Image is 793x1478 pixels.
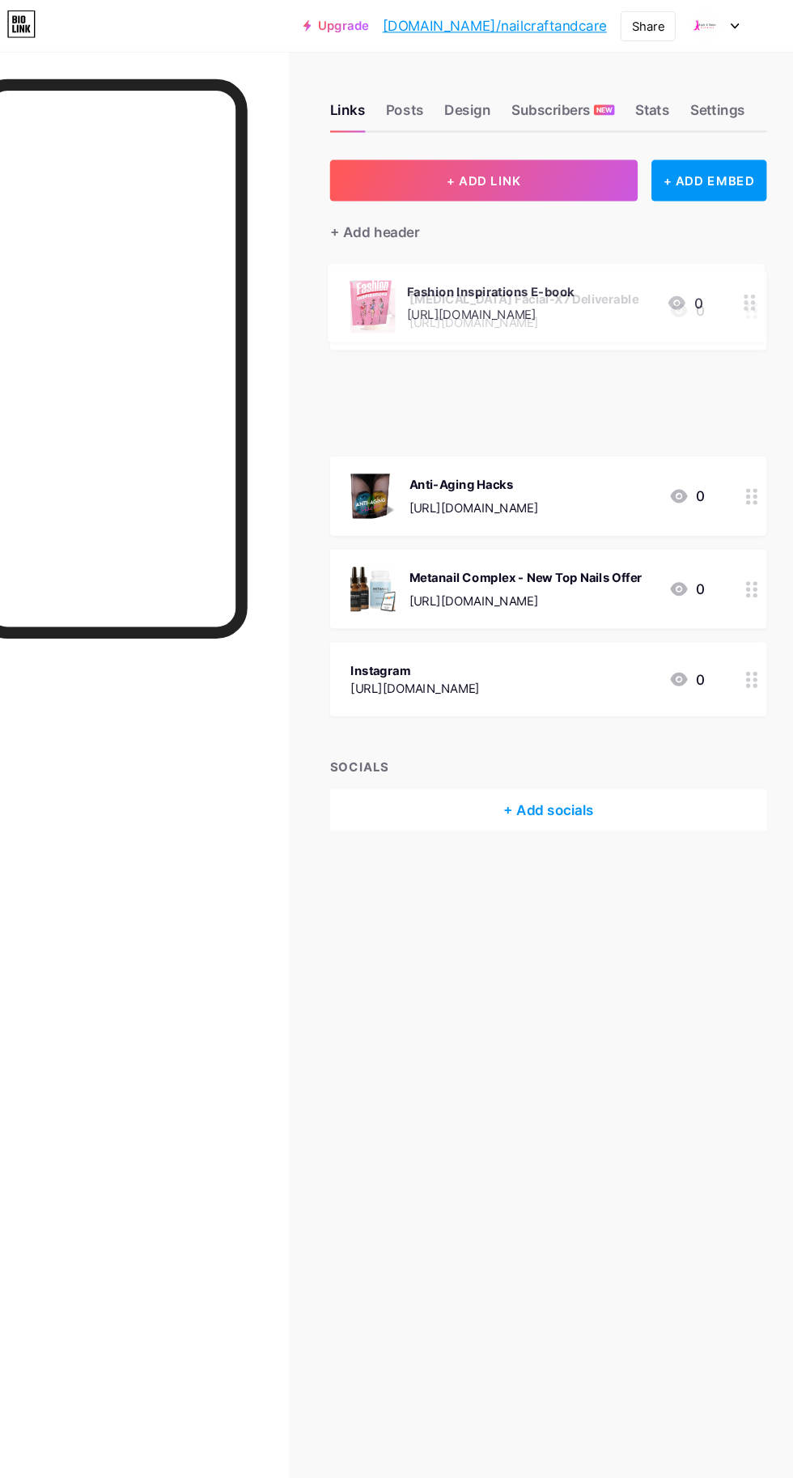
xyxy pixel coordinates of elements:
div: [URL][DOMAIN_NAME] [430,295,647,312]
div: Settings [695,94,747,123]
img: Light Therapy Facial-X7 Deliverable [375,271,418,313]
div: 0 [675,282,709,302]
div: + Add header [356,209,440,228]
div: Posts [409,94,444,123]
div: Metanail Complex - New Top Nails Offer [430,535,650,552]
a: Upgrade [331,18,392,31]
img: nailcraftandcare [693,9,724,40]
div: Share [640,16,671,33]
div: 0 [675,457,709,477]
img: Metanail Complex - New Top Nails Offer [375,533,418,575]
div: [MEDICAL_DATA] Facial-X7 Deliverable [430,273,647,290]
span: + ADD LINK [466,164,536,177]
a: [DOMAIN_NAME]/nailcraftandcare [405,15,617,34]
div: [URL][DOMAIN_NAME] [430,557,650,574]
div: Links [356,94,389,123]
div: [URL][DOMAIN_NAME] [375,639,497,656]
div: 0 [675,545,709,564]
div: + ADD EMBED [659,151,767,189]
div: [URL][DOMAIN_NAME] [430,469,552,486]
div: Instagram [375,622,497,639]
span: NEW [607,99,622,108]
img: Anti-Aging Hacks [375,446,418,488]
div: Stats [643,94,676,123]
div: + Add socials [356,743,767,782]
div: SOCIALS [356,713,767,730]
div: Subscribers [527,94,624,123]
div: 0 [675,630,709,649]
button: + ADD LINK [356,151,646,189]
div: Anti-Aging Hacks [430,448,552,465]
div: Design [464,94,507,123]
